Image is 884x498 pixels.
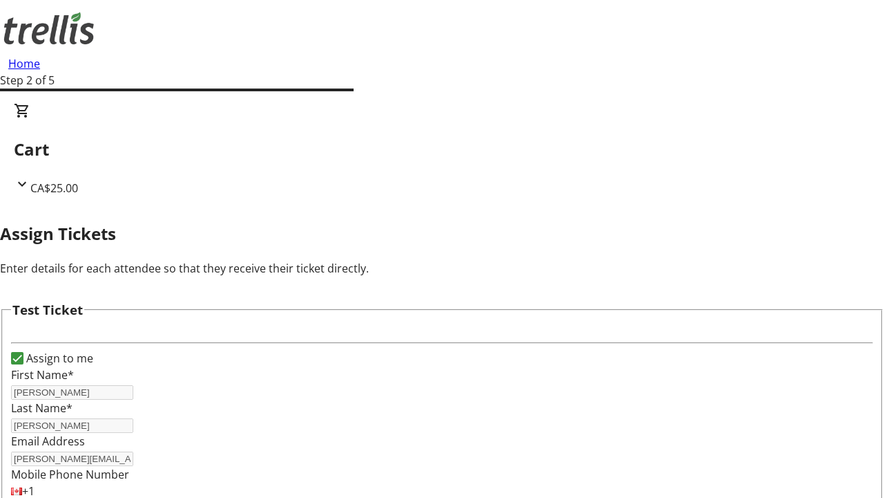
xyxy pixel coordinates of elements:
[11,434,85,449] label: Email Address
[30,181,78,196] span: CA$25.00
[14,137,870,162] h2: Cart
[14,102,870,196] div: CartCA$25.00
[11,367,74,382] label: First Name*
[11,467,129,482] label: Mobile Phone Number
[11,400,73,416] label: Last Name*
[12,300,83,320] h3: Test Ticket
[23,350,93,367] label: Assign to me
